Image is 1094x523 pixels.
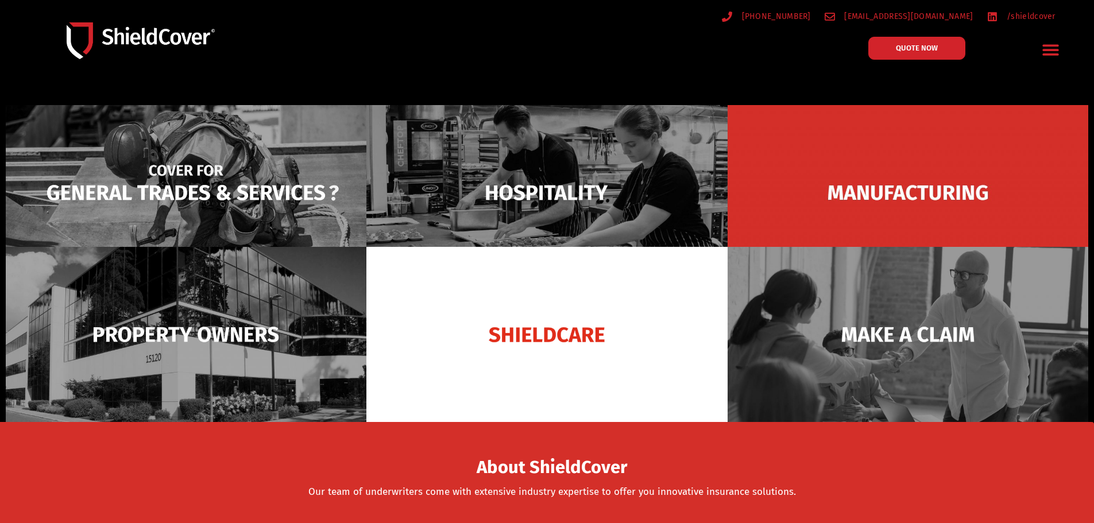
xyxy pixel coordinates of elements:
[1004,9,1056,24] span: /shieldcover
[1038,36,1065,63] div: Menu Toggle
[477,460,627,475] span: About ShieldCover
[868,37,965,60] a: QUOTE NOW
[896,44,938,52] span: QUOTE NOW
[477,464,627,475] a: About ShieldCover
[722,9,811,24] a: [PHONE_NUMBER]
[869,113,1094,523] iframe: LiveChat chat widget
[841,9,973,24] span: [EMAIL_ADDRESS][DOMAIN_NAME]
[739,9,811,24] span: [PHONE_NUMBER]
[308,486,796,498] a: Our team of underwriters come with extensive industry expertise to offer you innovative insurance...
[67,22,215,59] img: Shield-Cover-Underwriting-Australia-logo-full
[987,9,1056,24] a: /shieldcover
[825,9,973,24] a: [EMAIL_ADDRESS][DOMAIN_NAME]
